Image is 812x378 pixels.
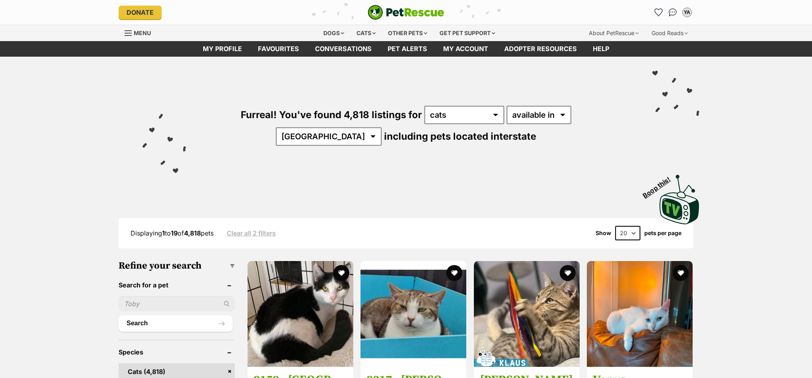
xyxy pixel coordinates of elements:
button: My account [681,6,693,19]
button: favourite [333,265,349,281]
a: Help [585,41,617,57]
a: Adopter resources [496,41,585,57]
span: Furreal! You've found 4,818 listings for [241,109,422,121]
header: Search for a pet [119,281,235,289]
a: Boop this! [660,168,699,226]
img: chat-41dd97257d64d25036548639549fe6c8038ab92f7586957e7f3b1b290dea8141.svg [669,8,677,16]
a: Pet alerts [380,41,435,57]
strong: 19 [171,229,178,237]
button: favourite [446,265,462,281]
div: YA [683,8,691,16]
div: Cats [351,25,381,41]
div: About PetRescue [583,25,644,41]
a: Clear all 2 filters [227,230,276,237]
span: including pets located interstate [384,131,536,142]
span: Menu [134,30,151,36]
label: pets per page [644,230,681,236]
a: Menu [125,25,156,40]
header: Species [119,348,235,356]
div: Dogs [318,25,350,41]
span: Boop this! [642,170,678,199]
a: Conversations [666,6,679,19]
span: Show [596,230,611,236]
strong: 4,818 [184,229,201,237]
a: Donate [119,6,162,19]
div: Get pet support [434,25,501,41]
input: Toby [119,296,235,311]
a: Favourites [250,41,307,57]
img: PetRescue TV logo [660,175,699,224]
a: My profile [195,41,250,57]
img: Venus - Domestic Short Hair (DSH) x Oriental Shorthair Cat [587,261,693,367]
ul: Account quick links [652,6,693,19]
button: favourite [673,265,689,281]
button: Search [119,315,233,331]
img: logo-cat-932fe2b9b8326f06289b0f2fb663e598f794de774fb13d1741a6617ecf9a85b4.svg [368,5,444,20]
a: PetRescue [368,5,444,20]
img: 9159 - Hershey - Domestic Short Hair (DSH) Cat [248,261,353,367]
div: Other pets [382,25,433,41]
h3: Refine your search [119,260,235,271]
span: Displaying to of pets [131,229,214,237]
div: Good Reads [646,25,693,41]
img: 8317 - Beatrix - Domestic Short Hair (DSH) Cat [360,261,466,367]
a: Favourites [652,6,665,19]
a: My account [435,41,496,57]
strong: 1 [162,229,165,237]
img: Klaus - Domestic Short Hair (DSH) Cat [474,261,580,367]
button: favourite [559,265,575,281]
a: conversations [307,41,380,57]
